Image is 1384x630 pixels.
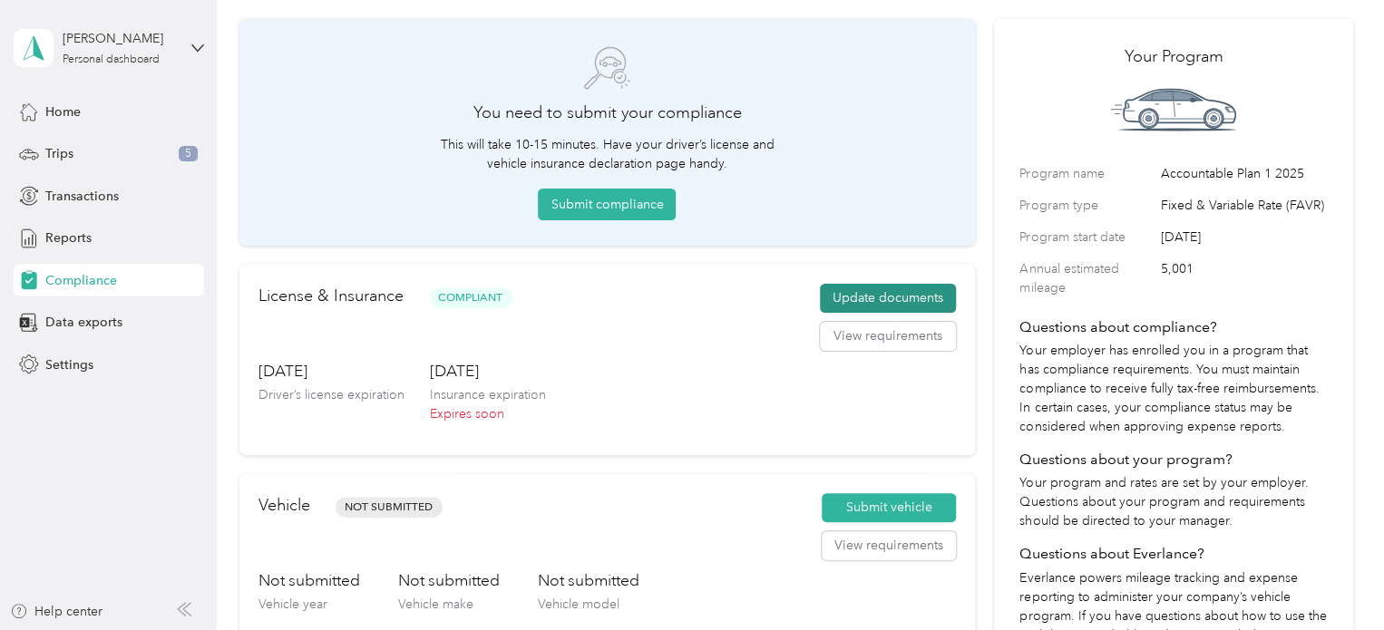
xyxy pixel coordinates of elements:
[45,271,117,290] span: Compliance
[1019,259,1154,297] label: Annual estimated mileage
[430,385,546,404] p: Insurance expiration
[430,360,546,383] h3: [DATE]
[1160,228,1327,247] span: [DATE]
[398,596,473,612] span: Vehicle make
[1019,473,1327,530] p: Your program and rates are set by your employer. Questions about your program and requirements sh...
[63,29,176,48] div: [PERSON_NAME]
[1019,449,1327,470] h4: Questions about your program?
[63,54,160,65] div: Personal dashboard
[258,360,404,383] h3: [DATE]
[258,596,327,612] span: Vehicle year
[398,569,500,592] h3: Not submitted
[538,596,619,612] span: Vehicle model
[820,322,956,351] button: View requirements
[1019,543,1327,565] h4: Questions about Everlance?
[822,531,956,560] button: View requirements
[10,602,102,621] button: Help center
[1019,228,1154,247] label: Program start date
[429,287,512,308] span: Compliant
[45,355,93,374] span: Settings
[336,497,443,518] span: Not Submitted
[1019,44,1327,69] h2: Your Program
[265,101,950,125] h2: You need to submit your compliance
[538,189,676,220] button: Submit compliance
[430,404,546,423] p: Expires soon
[179,146,198,162] span: 5
[1282,528,1384,630] iframe: Everlance-gr Chat Button Frame
[822,493,956,522] button: Submit vehicle
[45,228,92,247] span: Reports
[258,569,360,592] h3: Not submitted
[258,493,310,518] h2: Vehicle
[258,385,404,404] p: Driver’s license expiration
[538,569,639,592] h3: Not submitted
[820,284,956,313] button: Update documents
[429,135,785,173] p: This will take 10-15 minutes. Have your driver’s license and vehicle insurance declaration page h...
[45,102,81,121] span: Home
[1160,259,1327,297] span: 5,001
[45,144,73,163] span: Trips
[1160,164,1327,183] span: Accountable Plan 1 2025
[258,284,404,308] h2: License & Insurance
[1019,341,1327,436] p: Your employer has enrolled you in a program that has compliance requirements. You must maintain c...
[1160,196,1327,215] span: Fixed & Variable Rate (FAVR)
[1019,164,1154,183] label: Program name
[45,187,119,206] span: Transactions
[1019,196,1154,215] label: Program type
[45,313,122,332] span: Data exports
[1019,316,1327,338] h4: Questions about compliance?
